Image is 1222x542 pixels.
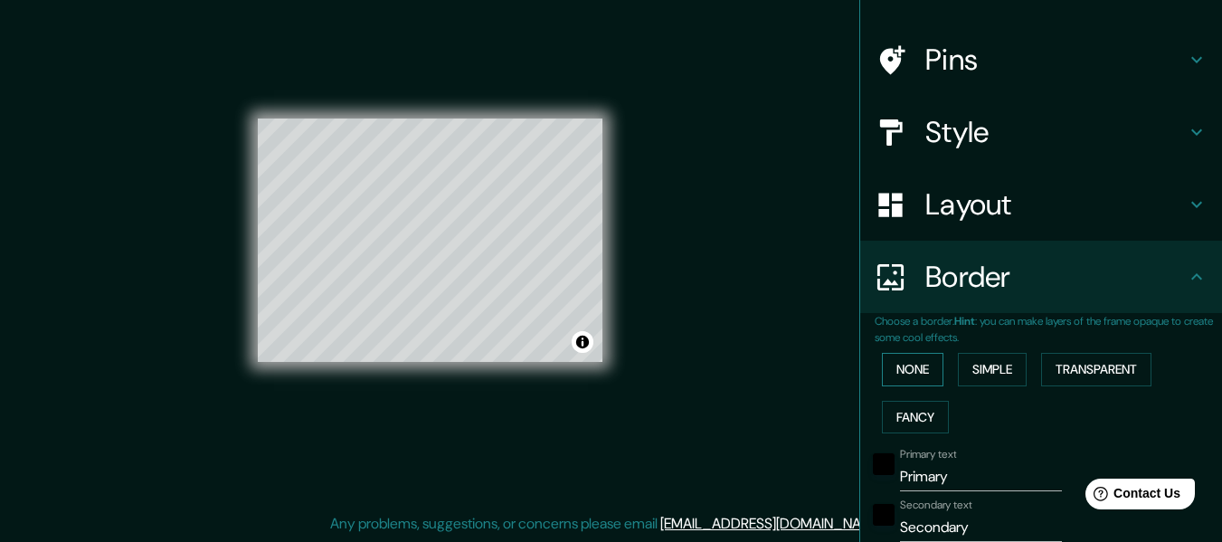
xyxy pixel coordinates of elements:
[1041,353,1151,386] button: Transparent
[958,353,1027,386] button: Simple
[873,504,895,526] button: black
[873,453,895,475] button: black
[572,331,593,353] button: Toggle attribution
[660,514,884,533] a: [EMAIL_ADDRESS][DOMAIN_NAME]
[900,447,956,462] label: Primary text
[925,259,1186,295] h4: Border
[900,498,972,513] label: Secondary text
[882,353,943,386] button: None
[875,313,1222,346] p: Choose a border. : you can make layers of the frame opaque to create some cool effects.
[925,42,1186,78] h4: Pins
[925,186,1186,223] h4: Layout
[925,114,1186,150] h4: Style
[860,168,1222,241] div: Layout
[1061,471,1202,522] iframe: Help widget launcher
[954,314,975,328] b: Hint
[330,513,886,535] p: Any problems, suggestions, or concerns please email .
[860,24,1222,96] div: Pins
[882,401,949,434] button: Fancy
[860,241,1222,313] div: Border
[860,96,1222,168] div: Style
